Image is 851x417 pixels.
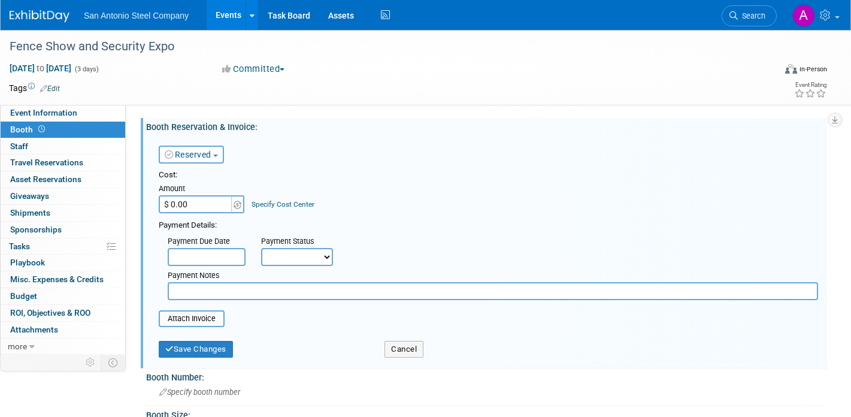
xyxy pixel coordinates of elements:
[1,205,125,221] a: Shipments
[1,339,125,355] a: more
[1,138,125,155] a: Staff
[10,108,77,117] span: Event Information
[10,225,62,234] span: Sponsorships
[10,141,28,151] span: Staff
[1,122,125,138] a: Booth
[10,274,104,284] span: Misc. Expenses & Credits
[1,171,125,188] a: Asset Reservations
[10,325,58,334] span: Attachments
[159,341,233,358] button: Save Changes
[10,258,45,267] span: Playbook
[165,150,211,159] a: Reserved
[261,236,341,248] div: Payment Status
[1,188,125,204] a: Giveaways
[10,308,90,318] span: ROI, Objectives & ROO
[10,174,81,184] span: Asset Reservations
[9,82,60,94] td: Tags
[705,62,827,80] div: Event Format
[159,170,818,181] div: Cost:
[10,208,50,217] span: Shipments
[1,155,125,171] a: Travel Reservations
[159,388,240,397] span: Specify booth number
[35,64,46,73] span: to
[84,11,189,20] span: San Antonio Steel Company
[1,105,125,121] a: Event Information
[80,355,101,370] td: Personalize Event Tab Strip
[159,183,246,195] div: Amount
[10,158,83,167] span: Travel Reservations
[799,65,827,74] div: In-Person
[146,368,827,383] div: Booth Number:
[1,255,125,271] a: Playbook
[9,63,72,74] span: [DATE] [DATE]
[794,82,826,88] div: Event Rating
[1,222,125,238] a: Sponsorships
[10,125,47,134] span: Booth
[159,217,818,231] div: Payment Details:
[252,200,314,208] a: Specify Cost Center
[792,4,815,27] img: Ashton Rugh
[74,65,99,73] span: (3 days)
[384,341,423,358] button: Cancel
[1,288,125,304] a: Budget
[10,191,49,201] span: Giveaways
[159,146,224,164] button: Reserved
[168,270,818,282] div: Payment Notes
[146,118,827,133] div: Booth Reservation & Invoice:
[40,84,60,93] a: Edit
[785,64,797,74] img: Format-Inperson.png
[168,236,243,248] div: Payment Due Date
[218,63,289,75] button: Committed
[1,238,125,255] a: Tasks
[1,305,125,321] a: ROI, Objectives & ROO
[1,271,125,288] a: Misc. Expenses & Credits
[36,125,47,134] span: Booth not reserved yet
[10,10,69,22] img: ExhibitDay
[10,291,37,301] span: Budget
[101,355,126,370] td: Toggle Event Tabs
[8,342,27,351] span: more
[738,11,765,20] span: Search
[5,36,758,58] div: Fence Show and Security Expo
[722,5,777,26] a: Search
[1,322,125,338] a: Attachments
[9,241,30,251] span: Tasks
